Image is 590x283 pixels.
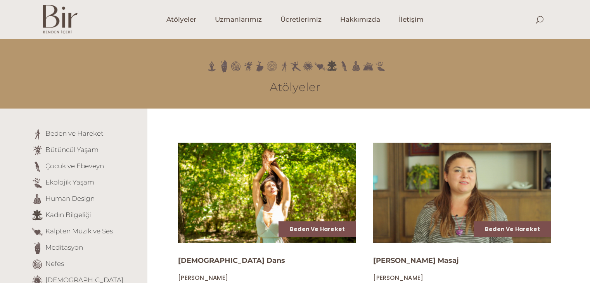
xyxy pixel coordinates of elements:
a: [DEMOGRAPHIC_DATA] Dans [178,256,285,265]
a: Kalpten Müzik ve Ses [45,227,113,235]
a: [PERSON_NAME] Masaj [373,256,459,265]
a: Kadın Bilgeliği [45,211,92,219]
a: Beden ve Hareket [290,225,345,233]
a: [PERSON_NAME] [373,274,423,281]
a: [PERSON_NAME] [178,274,228,281]
a: Human Design [45,195,95,202]
a: Nefes [45,260,64,267]
a: Beden ve Hareket [485,225,540,233]
span: Uzmanlarımız [215,15,262,24]
span: Hakkımızda [340,15,380,24]
a: Beden ve Hareket [45,129,104,137]
span: Ücretlerimiz [280,15,322,24]
a: Meditasyon [45,243,83,251]
span: Atölyeler [166,15,196,24]
a: Bütüncül Yaşam [45,146,99,154]
span: İletişim [399,15,424,24]
a: Çocuk ve Ebeveyn [45,162,104,170]
a: Ekolojik Yaşam [45,178,94,186]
